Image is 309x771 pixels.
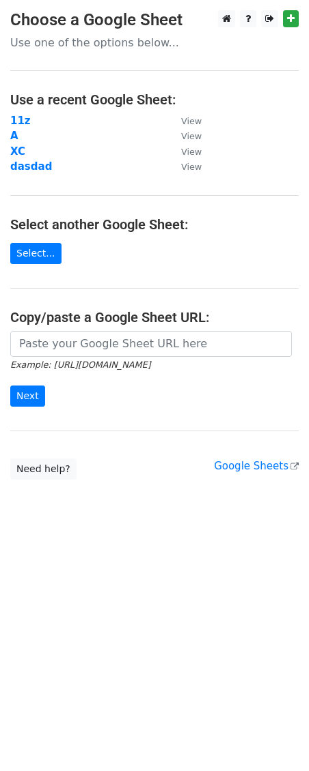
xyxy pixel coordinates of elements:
[10,160,52,173] a: dasdad
[214,460,299,472] a: Google Sheets
[10,35,299,50] p: Use one of the options below...
[10,115,31,127] a: 11z
[10,91,299,108] h4: Use a recent Google Sheet:
[10,243,62,264] a: Select...
[10,360,150,370] small: Example: [URL][DOMAIN_NAME]
[10,385,45,407] input: Next
[167,145,202,158] a: View
[10,10,299,30] h3: Choose a Google Sheet
[10,145,25,158] a: XC
[167,115,202,127] a: View
[181,116,202,126] small: View
[167,160,202,173] a: View
[10,216,299,233] h4: Select another Google Sheet:
[181,131,202,141] small: View
[10,331,292,357] input: Paste your Google Sheet URL here
[181,147,202,157] small: View
[10,130,18,142] a: A
[167,130,202,142] a: View
[181,162,202,172] small: View
[10,309,299,325] h4: Copy/paste a Google Sheet URL:
[10,459,77,480] a: Need help?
